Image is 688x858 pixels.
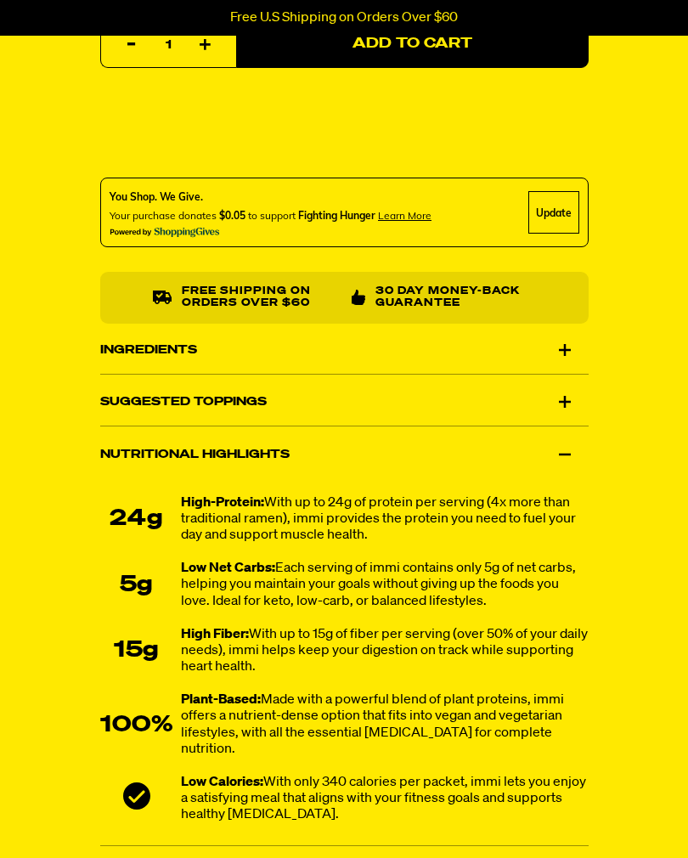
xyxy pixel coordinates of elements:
div: Suggested Toppings [100,378,589,426]
span: Fighting Hunger [298,209,375,222]
p: Free shipping on orders over $60 [182,285,337,310]
span: $0.05 [219,209,245,222]
span: Add to Cart [352,37,472,52]
strong: Plant-Based: [181,694,261,708]
button: Add to Cart [236,20,589,68]
img: Powered By ShoppingGives [110,227,220,238]
strong: Low Net Carbs: [181,562,275,576]
div: 15g [100,639,172,664]
div: Ingredients [100,326,589,374]
div: 5g [100,573,172,598]
span: Your purchase donates [110,209,217,222]
div: Each serving of immi contains only 5g of net carbs, helping you maintain your goals without givin... [181,562,589,611]
div: 100% [100,713,172,738]
div: Made with a powerful blend of plant proteins, immi offers a nutrient-dense option that fits into ... [181,693,589,759]
span: Learn more about donating [378,209,431,222]
p: 30 Day Money-Back Guarantee [375,285,535,310]
div: With up to 15g of fiber per serving (over 50% of your daily needs), immi helps keep your digestio... [181,627,589,676]
input: quantity [111,21,226,69]
iframe: Marketing Popup [8,780,160,850]
strong: High-Protein: [181,496,264,510]
div: With up to 24g of protein per serving (4x more than traditional ramen), immi provides the protein... [181,495,589,545]
div: You Shop. We Give. [110,189,431,205]
div: Update Cause Button [528,191,579,234]
div: Nutritional Highlights [100,431,589,478]
div: 24g [100,507,172,533]
span: to support [248,209,296,222]
strong: High Fiber: [181,628,249,641]
strong: Low Calories: [181,776,263,789]
div: With only 340 calories per packet, immi lets you enjoy a satisfying meal that aligns with your fi... [181,775,589,824]
p: Free U.S Shipping on Orders Over $60 [230,10,458,25]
